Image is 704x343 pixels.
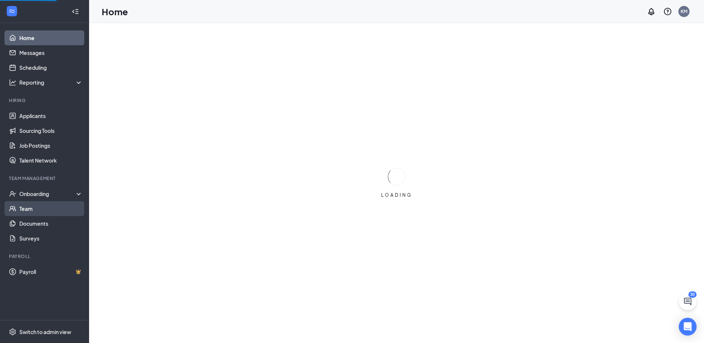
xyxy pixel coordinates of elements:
div: Open Intercom Messenger [679,318,697,336]
div: Onboarding [19,190,76,197]
svg: ChatActive [683,297,692,306]
div: Team Management [9,175,81,182]
a: Job Postings [19,138,83,153]
a: Messages [19,45,83,60]
div: KM [681,8,687,14]
svg: Collapse [72,8,79,15]
a: Sourcing Tools [19,123,83,138]
svg: Notifications [647,7,656,16]
svg: Settings [9,328,16,336]
svg: UserCheck [9,190,16,197]
a: Talent Network [19,153,83,168]
a: Scheduling [19,60,83,75]
svg: WorkstreamLogo [8,7,16,15]
div: 30 [688,291,697,298]
div: LOADING [378,192,415,198]
svg: QuestionInfo [663,7,672,16]
svg: Analysis [9,79,16,86]
a: PayrollCrown [19,264,83,279]
h1: Home [102,5,128,18]
div: Switch to admin view [19,328,71,336]
div: Hiring [9,97,81,104]
a: Surveys [19,231,83,246]
button: ChatActive [679,293,697,310]
a: Documents [19,216,83,231]
a: Team [19,201,83,216]
div: Reporting [19,79,83,86]
a: Home [19,30,83,45]
a: Applicants [19,108,83,123]
div: Payroll [9,253,81,259]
